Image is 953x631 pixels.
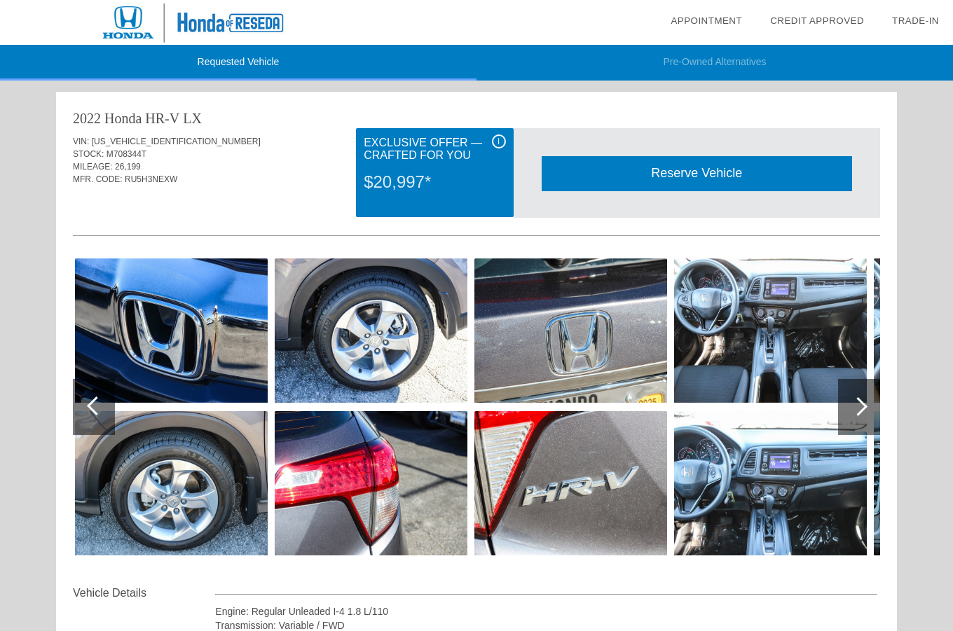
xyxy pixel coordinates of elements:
span: [US_VEHICLE_IDENTIFICATION_NUMBER] [92,137,261,146]
img: 15.jpg [474,411,667,555]
img: 10.jpg [75,258,268,403]
img: 13.jpg [275,411,467,555]
div: Engine: Regular Unleaded I-4 1.8 L/110 [215,604,877,618]
div: Vehicle Details [73,585,215,602]
img: 11.jpg [75,411,268,555]
img: 14.jpg [474,258,667,403]
span: RU5H3NEXW [125,174,177,184]
a: Trade-In [892,15,939,26]
span: MILEAGE: [73,162,113,172]
img: 12.jpg [275,258,467,403]
li: Pre-Owned Alternatives [476,45,953,81]
a: Credit Approved [770,15,864,26]
span: MFR. CODE: [73,174,123,184]
span: STOCK: [73,149,104,159]
img: 17.jpg [674,411,867,555]
span: M708344T [107,149,146,159]
div: Quoted on [DATE] 1:31:31 PM [73,194,880,216]
span: 26,199 [115,162,141,172]
div: Reserve Vehicle [542,156,852,190]
span: VIN: [73,137,89,146]
a: Appointment [671,15,742,26]
div: $20,997* [364,164,505,200]
span: i [498,137,500,146]
div: Exclusive Offer — Crafted for You [364,134,505,164]
div: 2022 Honda HR-V [73,109,179,128]
div: LX [183,109,202,128]
img: 16.jpg [674,258,867,403]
